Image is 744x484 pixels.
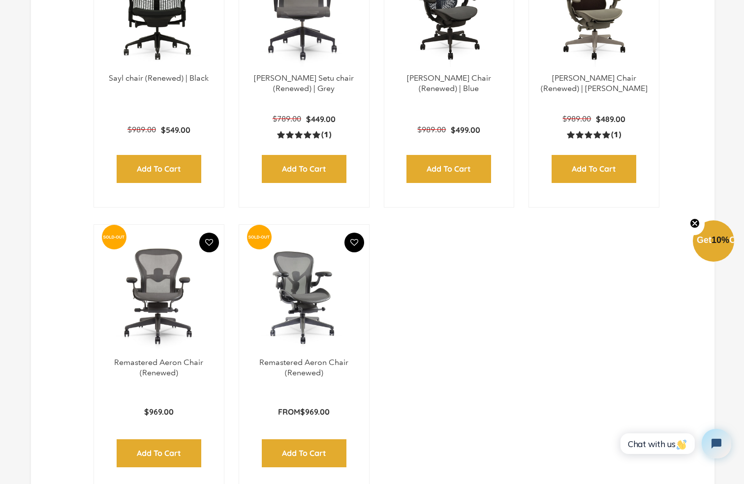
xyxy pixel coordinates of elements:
[685,212,705,235] button: Close teaser
[144,407,174,417] span: $969.00
[254,73,354,93] a: [PERSON_NAME] Setu chair (Renewed) | Grey
[278,407,330,417] p: From
[277,129,331,140] a: 5.0 rating (1 votes)
[407,73,491,93] a: [PERSON_NAME] Chair (Renewed) | Blue
[611,130,621,140] span: (1)
[596,114,625,124] span: $489.00
[273,114,301,123] span: $789.00
[249,235,359,358] a: Remastered Aeron Chair (Renewed) - chairorama Remastered Aeron Chair (Renewed) - chairorama
[406,155,491,183] input: Add to Cart
[306,114,336,124] span: $449.00
[567,129,621,140] a: 5.0 rating (1 votes)
[103,235,124,240] text: SOLD-OUT
[344,233,364,252] button: Add To Wishlist
[248,235,270,240] text: SOLD-OUT
[114,358,203,377] a: Remastered Aeron Chair (Renewed)
[562,114,591,123] span: $989.00
[697,235,742,245] span: Get Off
[451,125,480,135] span: $499.00
[262,155,346,183] input: Add to Cart
[321,130,331,140] span: (1)
[199,233,219,252] button: Add To Wishlist
[610,421,740,467] iframe: Tidio Chat
[117,155,201,183] input: Add to Cart
[117,439,201,467] input: Add to Cart
[109,73,209,83] a: Sayl chair (Renewed) | Black
[259,358,348,377] a: Remastered Aeron Chair (Renewed)
[300,407,330,417] span: $969.00
[693,221,734,263] div: Get10%OffClose teaser
[161,125,190,135] span: $549.00
[712,235,729,245] span: 10%
[417,125,446,134] span: $989.00
[127,125,156,134] span: $989.00
[262,439,346,467] input: Add to Cart
[104,235,214,358] img: Remastered Aeron Chair (Renewed) - chairorama
[552,155,636,183] input: Add to Cart
[104,235,214,358] a: Remastered Aeron Chair (Renewed) - chairorama Remastered Aeron Chair (Renewed) - chairorama
[249,235,359,358] img: Remastered Aeron Chair (Renewed) - chairorama
[541,73,648,93] a: [PERSON_NAME] Chair (Renewed) | [PERSON_NAME]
